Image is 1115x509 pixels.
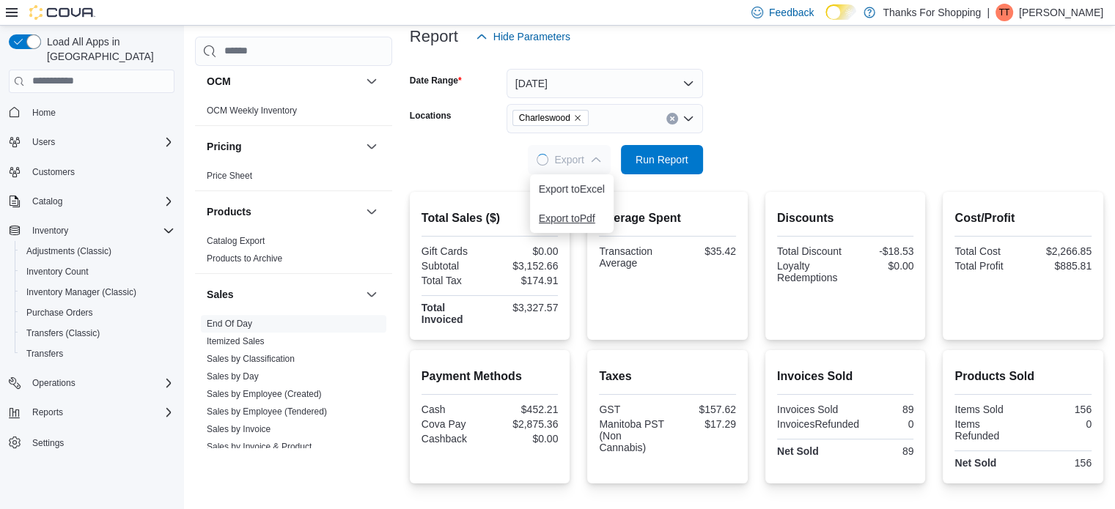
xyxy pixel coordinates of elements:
button: Products [207,204,360,219]
input: Dark Mode [825,4,856,20]
div: Manitoba PST (Non Cannabis) [599,418,664,453]
span: Reports [26,404,174,421]
div: $17.29 [671,418,736,430]
span: Export to Pdf [539,212,605,224]
span: Home [32,107,56,119]
button: Clear input [666,113,678,125]
div: Transaction Average [599,245,664,269]
h2: Products Sold [954,368,1092,385]
button: Remove Charleswood from selection in this group [573,114,582,122]
a: Sales by Classification [207,354,295,364]
span: OCM Weekly Inventory [207,105,297,116]
p: | [987,4,990,21]
button: Pricing [363,138,380,155]
div: $3,327.57 [493,302,558,313]
div: OCM [195,102,392,125]
label: Date Range [410,75,462,86]
button: Customers [3,161,180,182]
span: Loading [537,154,548,166]
button: Export toPdf [530,204,614,233]
span: Transfers (Classic) [21,324,174,342]
span: Adjustments (Classic) [26,245,111,257]
span: End Of Day [207,318,252,330]
span: Inventory Count [21,263,174,280]
span: Home [26,103,174,122]
div: Subtotal [422,260,487,272]
h3: Sales [207,287,234,302]
span: Sales by Invoice & Product [207,441,312,453]
a: Settings [26,434,70,452]
a: Inventory Count [21,263,95,280]
span: Export to Excel [539,183,605,195]
span: TT [999,4,1010,21]
a: Sales by Employee (Created) [207,389,322,399]
div: $885.81 [1026,260,1092,272]
h2: Taxes [599,368,736,385]
span: Settings [32,437,64,449]
div: $3,152.66 [493,260,558,272]
div: Items Refunded [954,418,1020,442]
a: Sales by Day [207,371,259,382]
span: Settings [26,433,174,451]
a: Catalog Export [207,236,265,246]
div: Invoices Sold [777,404,842,415]
button: Sales [207,287,360,302]
button: Open list of options [682,113,694,125]
span: Purchase Orders [21,304,174,322]
span: Sales by Day [207,371,259,382]
a: OCM Weekly Inventory [207,105,297,116]
a: Sales by Employee (Tendered) [207,406,327,417]
h2: Cost/Profit [954,209,1092,227]
a: End Of Day [207,319,252,329]
a: Adjustments (Classic) [21,242,117,260]
div: $2,875.36 [493,418,558,430]
p: Thanks For Shopping [883,4,981,21]
span: Operations [32,377,76,389]
button: Catalog [26,193,68,210]
span: Users [26,133,174,151]
a: Customers [26,163,81,181]
span: Operations [26,374,174,392]
div: Cova Pay [422,418,487,430]
a: Price Sheet [207,171,252,181]
span: Transfers [21,345,174,363]
button: Settings [3,431,180,453]
span: Catalog [26,193,174,210]
button: Users [26,133,61,151]
button: Catalog [3,191,180,212]
a: Inventory Manager (Classic) [21,283,142,301]
nav: Complex example [9,96,174,491]
span: Feedback [769,5,814,20]
div: 89 [848,404,913,415]
h2: Average Spent [599,209,736,227]
span: Catalog Export [207,235,265,247]
span: Charleswood [519,111,570,125]
span: Users [32,136,55,148]
div: $174.91 [493,275,558,286]
span: Sales by Employee (Tendered) [207,406,327,417]
div: $157.62 [671,404,736,415]
a: Sales by Invoice & Product [207,442,312,452]
div: Cashback [422,433,487,445]
button: Home [3,102,180,123]
a: Products to Archive [207,253,282,264]
strong: Net Sold [954,457,996,469]
div: GST [599,404,664,415]
button: Transfers (Classic) [15,323,180,343]
div: Gift Cards [422,245,487,257]
a: Transfers [21,345,69,363]
a: Sales by Invoice [207,424,271,434]
button: Inventory [26,222,74,239]
span: Run Report [636,152,688,167]
button: Sales [363,286,380,303]
span: Itemized Sales [207,335,265,347]
div: $0.00 [848,260,913,272]
div: $0.00 [493,433,558,445]
div: $2,266.85 [1026,245,1092,257]
span: Transfers (Classic) [26,327,100,339]
span: Inventory [32,225,68,237]
div: Items Sold [954,404,1020,415]
h2: Invoices Sold [777,368,914,385]
button: OCM [363,73,380,90]
strong: Net Sold [777,445,819,457]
